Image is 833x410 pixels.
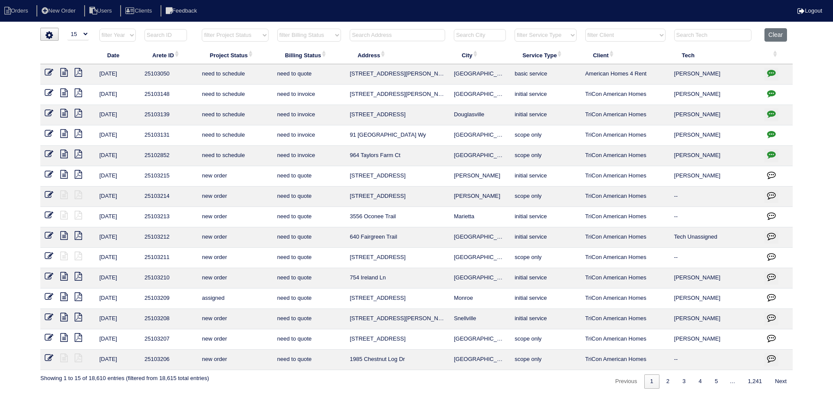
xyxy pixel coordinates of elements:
[449,125,510,146] td: [GEOGRAPHIC_DATA]
[345,268,449,289] td: 754 Ireland Ln
[120,7,159,14] a: Clients
[140,105,197,125] td: 25103139
[670,46,761,64] th: Tech
[510,64,580,85] td: basic service
[95,125,140,146] td: [DATE]
[581,187,670,207] td: TriCon American Homes
[510,309,580,329] td: initial service
[197,227,272,248] td: new order
[670,166,761,187] td: [PERSON_NAME]
[670,309,761,329] td: [PERSON_NAME]
[345,125,449,146] td: 91 [GEOGRAPHIC_DATA] Wy
[609,374,643,389] a: Previous
[769,374,793,389] a: Next
[273,105,345,125] td: need to invoice
[449,46,510,64] th: City: activate to sort column ascending
[36,7,82,14] a: New Order
[84,5,119,17] li: Users
[273,85,345,105] td: need to invoice
[449,329,510,350] td: [GEOGRAPHIC_DATA]
[161,5,204,17] li: Feedback
[670,146,761,166] td: [PERSON_NAME]
[95,207,140,227] td: [DATE]
[140,350,197,370] td: 25103206
[581,105,670,125] td: TriCon American Homes
[581,166,670,187] td: TriCon American Homes
[676,374,692,389] a: 3
[510,268,580,289] td: initial service
[510,187,580,207] td: scope only
[140,85,197,105] td: 25103148
[581,350,670,370] td: TriCon American Homes
[581,329,670,350] td: TriCon American Homes
[660,374,676,389] a: 2
[197,268,272,289] td: new order
[273,289,345,309] td: need to quote
[140,289,197,309] td: 25103209
[197,248,272,268] td: new order
[764,28,787,42] button: Clear
[144,29,187,41] input: Search ID
[345,227,449,248] td: 640 Fairgreen Trail
[95,329,140,350] td: [DATE]
[197,329,272,350] td: new order
[140,187,197,207] td: 25103214
[95,85,140,105] td: [DATE]
[581,146,670,166] td: TriCon American Homes
[95,146,140,166] td: [DATE]
[95,227,140,248] td: [DATE]
[95,64,140,85] td: [DATE]
[670,289,761,309] td: [PERSON_NAME]
[345,350,449,370] td: 1985 Chestnut Log Dr
[760,46,793,64] th: : activate to sort column ascending
[510,46,580,64] th: Service Type: activate to sort column ascending
[692,374,708,389] a: 4
[742,374,768,389] a: 1,241
[670,227,761,248] td: Tech Unassigned
[197,289,272,309] td: assigned
[510,85,580,105] td: initial service
[273,125,345,146] td: need to invoice
[273,46,345,64] th: Billing Status: activate to sort column ascending
[345,85,449,105] td: [STREET_ADDRESS][PERSON_NAME]
[510,350,580,370] td: scope only
[724,378,741,384] span: …
[449,268,510,289] td: [GEOGRAPHIC_DATA]
[95,166,140,187] td: [DATE]
[197,350,272,370] td: new order
[95,268,140,289] td: [DATE]
[449,207,510,227] td: Marietta
[140,329,197,350] td: 25103207
[345,248,449,268] td: [STREET_ADDRESS]
[510,125,580,146] td: scope only
[197,166,272,187] td: new order
[510,329,580,350] td: scope only
[140,309,197,329] td: 25103208
[670,329,761,350] td: [PERSON_NAME]
[449,166,510,187] td: [PERSON_NAME]
[510,227,580,248] td: initial service
[670,64,761,85] td: [PERSON_NAME]
[197,85,272,105] td: need to schedule
[95,350,140,370] td: [DATE]
[454,29,506,41] input: Search City
[95,105,140,125] td: [DATE]
[345,166,449,187] td: [STREET_ADDRESS]
[449,187,510,207] td: [PERSON_NAME]
[140,268,197,289] td: 25103210
[581,207,670,227] td: TriCon American Homes
[449,146,510,166] td: [GEOGRAPHIC_DATA]
[140,227,197,248] td: 25103212
[345,64,449,85] td: [STREET_ADDRESS][PERSON_NAME]
[670,268,761,289] td: [PERSON_NAME]
[140,46,197,64] th: Arete ID: activate to sort column ascending
[273,329,345,350] td: need to quote
[120,5,159,17] li: Clients
[95,187,140,207] td: [DATE]
[345,105,449,125] td: [STREET_ADDRESS]
[670,125,761,146] td: [PERSON_NAME]
[449,64,510,85] td: [GEOGRAPHIC_DATA]
[84,7,119,14] a: Users
[197,64,272,85] td: need to schedule
[449,248,510,268] td: [GEOGRAPHIC_DATA]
